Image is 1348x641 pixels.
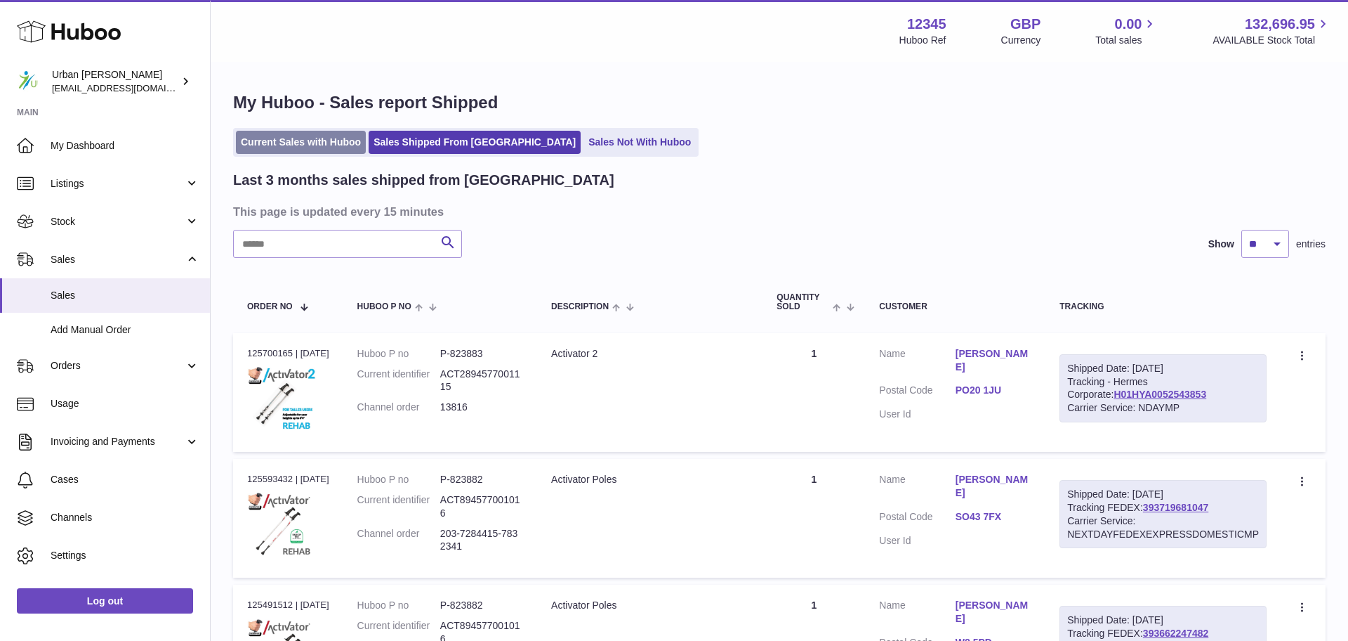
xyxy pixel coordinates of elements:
[1245,15,1315,34] span: 132,696.95
[247,302,293,311] span: Order No
[1067,614,1259,627] div: Shipped Date: [DATE]
[879,302,1031,311] div: Customer
[1067,401,1259,415] div: Carrier Service: NDAYMP
[879,347,955,377] dt: Name
[233,171,614,190] h2: Last 3 months sales shipped from [GEOGRAPHIC_DATA]
[51,473,199,486] span: Cases
[879,408,955,421] dt: User Id
[233,91,1326,114] h1: My Huboo - Sales report Shipped
[247,364,317,434] img: 1690556011.png
[51,359,185,373] span: Orders
[879,599,955,629] dt: Name
[1067,362,1259,375] div: Shipped Date: [DATE]
[440,347,523,361] dd: P-823883
[879,510,955,527] dt: Postal Code
[51,139,199,153] span: My Dashboard
[51,549,199,562] span: Settings
[17,588,193,614] a: Log out
[357,527,440,554] dt: Channel order
[1208,238,1234,251] label: Show
[440,368,523,394] dd: ACT2894577001115
[1001,34,1041,47] div: Currency
[51,215,185,228] span: Stock
[51,397,199,410] span: Usage
[956,599,1031,626] a: [PERSON_NAME]
[956,384,1031,397] a: PO20 1JU
[583,131,696,154] a: Sales Not With Huboo
[879,473,955,503] dt: Name
[357,302,411,311] span: Huboo P no
[357,493,440,520] dt: Current identifier
[51,253,185,266] span: Sales
[1067,514,1259,541] div: Carrier Service: NEXTDAYFEDEXEXPRESSDOMESTICMP
[357,473,440,486] dt: Huboo P no
[440,527,523,554] dd: 203-7284415-7832341
[440,599,523,612] dd: P-823882
[247,473,329,486] div: 125593432 | [DATE]
[1212,15,1331,47] a: 132,696.95 AVAILABLE Stock Total
[51,289,199,302] span: Sales
[357,599,440,612] dt: Huboo P no
[551,599,748,612] div: Activator Poles
[52,82,206,93] span: [EMAIL_ADDRESS][DOMAIN_NAME]
[440,401,523,414] dd: 13816
[233,204,1322,219] h3: This page is updated every 15 minutes
[1059,354,1267,423] div: Tracking - Hermes Corporate:
[51,435,185,448] span: Invoicing and Payments
[1067,488,1259,501] div: Shipped Date: [DATE]
[17,71,38,92] img: orders@urbanpoling.com
[899,34,946,47] div: Huboo Ref
[762,459,865,578] td: 1
[357,401,440,414] dt: Channel order
[551,473,748,486] div: Activator Poles
[236,131,366,154] a: Current Sales with Huboo
[1095,34,1158,47] span: Total sales
[357,368,440,394] dt: Current identifier
[357,347,440,361] dt: Huboo P no
[1143,502,1208,513] a: 393719681047
[1059,480,1267,549] div: Tracking FEDEX:
[52,68,178,95] div: Urban [PERSON_NAME]
[1114,389,1206,400] a: H01HYA0052543853
[1095,15,1158,47] a: 0.00 Total sales
[51,177,185,190] span: Listings
[907,15,946,34] strong: 12345
[762,333,865,452] td: 1
[247,599,329,611] div: 125491512 | [DATE]
[51,511,199,524] span: Channels
[956,473,1031,500] a: [PERSON_NAME]
[440,473,523,486] dd: P-823882
[247,347,329,360] div: 125700165 | [DATE]
[1010,15,1040,34] strong: GBP
[777,293,829,311] span: Quantity Sold
[1212,34,1331,47] span: AVAILABLE Stock Total
[551,347,748,361] div: Activator 2
[247,490,317,560] img: 1690555945.png
[1115,15,1142,34] span: 0.00
[956,510,1031,524] a: SO43 7FX
[879,384,955,401] dt: Postal Code
[1059,302,1267,311] div: Tracking
[51,323,199,337] span: Add Manual Order
[369,131,581,154] a: Sales Shipped From [GEOGRAPHIC_DATA]
[551,302,609,311] span: Description
[1296,238,1326,251] span: entries
[956,347,1031,374] a: [PERSON_NAME]
[1143,628,1208,639] a: 393662247482
[879,534,955,548] dt: User Id
[440,493,523,520] dd: ACT894577001016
